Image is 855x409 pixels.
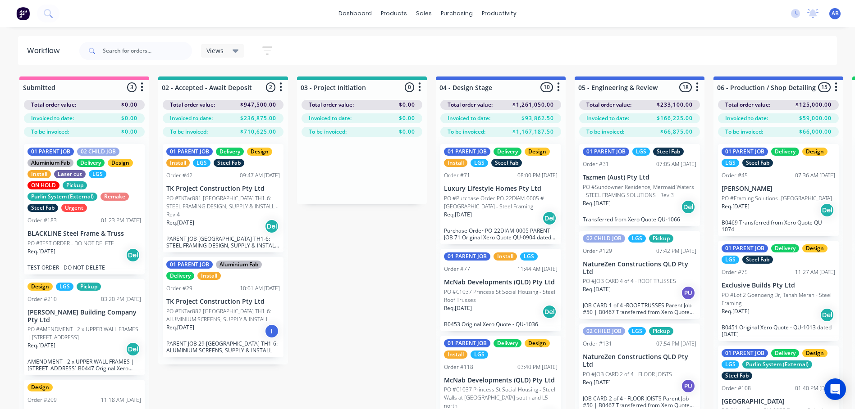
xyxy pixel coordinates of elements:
[216,148,244,156] div: Delivery
[103,42,192,60] input: Search for orders...
[166,261,213,269] div: 01 PARENT JOB
[722,244,768,252] div: 01 PARENT JOB
[494,148,521,156] div: Delivery
[681,286,695,300] div: PU
[718,144,839,236] div: 01 PARENT JOBDeliveryDesignLGSSteel FabOrder #4507:36 AM [DATE][PERSON_NAME]PO #Framing Solutions...
[586,114,629,122] span: Invoiced to date:
[27,45,64,56] div: Workflow
[101,396,141,404] div: 11:18 AM [DATE]
[722,324,835,337] p: B0451 Original Xero Quote - QU-1013 dated [DATE]
[166,284,192,292] div: Order #29
[820,308,834,322] div: Del
[27,295,57,303] div: Order #210
[27,148,74,156] div: 01 PARENT JOB
[399,128,415,136] span: $0.00
[444,339,490,347] div: 01 PARENT JOB
[240,171,280,180] div: 09:47 AM [DATE]
[63,181,87,189] div: Pickup
[444,159,467,167] div: Install
[77,148,119,156] div: 02 CHILD JOB
[444,351,467,359] div: Install
[27,216,57,225] div: Order #183
[657,101,693,109] span: $233,100.00
[440,249,561,331] div: 01 PARENT JOBInstallLGSOrder #7711:44 AM [DATE]McNab Developments (QLD) Pty LtdPO #C1037 Princess...
[126,342,140,356] div: Del
[542,211,557,225] div: Del
[771,349,799,357] div: Delivery
[31,114,74,122] span: Invoiced to date:
[411,7,436,20] div: sales
[583,247,612,255] div: Order #129
[170,128,208,136] span: To be invoiced:
[448,128,485,136] span: To be invoiced:
[240,284,280,292] div: 10:01 AM [DATE]
[77,283,101,291] div: Pickup
[444,194,558,211] p: PO #Purchase Order PO-22DIAM-0005 #[GEOGRAPHIC_DATA] - Steel Framing
[101,193,129,201] div: Remake
[725,128,763,136] span: To be invoiced:
[444,227,558,241] p: Purchase Order PO-22DIAM-0005 PARENT JOB 71 Original Xero Quote QU-0904 dated [DATE]
[583,183,696,199] p: PO #Sundowner Residence, Mermaid Waters - STEEL FRAMING SOLUTIONS - Rev 3
[121,114,137,122] span: $0.00
[444,252,490,261] div: 01 PARENT JOB
[722,219,835,233] p: B0469 Transferred from Xero Quote QU-1074
[583,277,676,285] p: PO #JOB CARD 4 of 4 - ROOF TRUSSES
[166,171,192,180] div: Order #42
[583,199,611,207] p: Req. [DATE]
[583,353,696,369] p: NatureZen Constructions QLD Pty Ltd
[166,272,194,280] div: Delivery
[583,174,696,181] p: Tazmen (Aust) Pty Ltd
[722,307,750,315] p: Req. [DATE]
[525,339,550,347] div: Design
[491,159,522,167] div: Steel Fab
[742,256,773,264] div: Steel Fab
[170,114,213,122] span: Invoiced to date:
[802,148,828,156] div: Design
[725,101,770,109] span: Total order value:
[583,216,696,223] p: Transferred from Xero Quote QU-1066
[681,379,695,393] div: PU
[166,298,280,306] p: TK Project Construction Pty Ltd
[193,159,210,167] div: LGS
[121,101,137,109] span: $0.00
[722,159,739,167] div: LGS
[583,395,696,409] p: JOB CARD 2 of 4 - FLOOR JOISTS Parent Job #50 | B0467 Transferred from Xero Quote QU-1063
[579,144,700,226] div: 01 PARENT JOBLGSSteel FabOrder #3107:05 AM [DATE]Tazmen (Aust) Pty LtdPO #Sundowner Residence, Me...
[802,349,828,357] div: Design
[583,234,625,243] div: 02 CHILD JOB
[240,101,276,109] span: $947,500.00
[440,144,561,244] div: 01 PARENT JOBDeliveryDesignInstallLGSSteel FabOrder #7108:00 PM [DATE]Luxury Lifestyle Homes Pty ...
[444,279,558,286] p: McNab Developments (QLD) Pty Ltd
[725,114,768,122] span: Invoiced to date:
[477,7,521,20] div: productivity
[27,342,55,350] p: Req. [DATE]
[240,114,276,122] span: $236,875.00
[166,148,213,156] div: 01 PARENT JOB
[771,244,799,252] div: Delivery
[27,181,59,189] div: ON HOLD
[27,283,53,291] div: Design
[24,144,145,274] div: 01 PARENT JOB02 CHILD JOBAluminium FabDeliveryDesignInstallLaser cutLGSON HOLDPickupPurlin System...
[27,264,141,271] p: TEST ORDER - DO NOT DELETE
[444,171,470,180] div: Order #71
[56,283,73,291] div: LGS
[583,370,672,378] p: PO #JOB CARD 2 of 4 - FLOOR JOISTS
[649,234,673,243] div: Pickup
[444,304,472,312] p: Req. [DATE]
[309,128,347,136] span: To be invoiced:
[77,159,105,167] div: Delivery
[657,114,693,122] span: $166,225.00
[471,351,488,359] div: LGS
[27,383,53,391] div: Design
[399,101,415,109] span: $0.00
[579,231,700,319] div: 02 CHILD JOBLGSPickupOrder #12907:42 PM [DATE]NatureZen Constructions QLD Pty LtdPO #JOB CARD 4 o...
[586,101,631,109] span: Total order value:
[583,160,609,168] div: Order #31
[448,101,493,109] span: Total order value:
[471,159,488,167] div: LGS
[27,309,141,324] p: [PERSON_NAME] Building Company Pty Ltd
[494,339,521,347] div: Delivery
[653,148,684,156] div: Steel Fab
[170,101,215,109] span: Total order value:
[436,7,477,20] div: purchasing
